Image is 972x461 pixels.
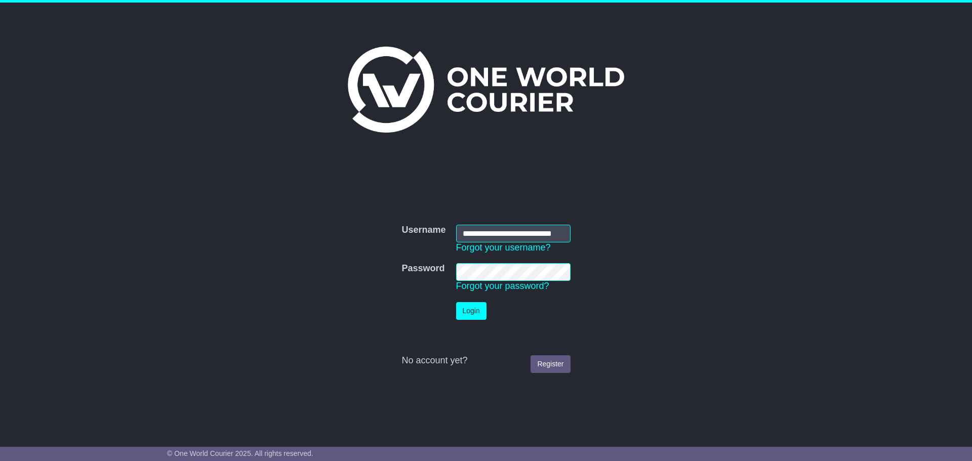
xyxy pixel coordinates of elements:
a: Register [531,355,570,373]
a: Forgot your username? [456,242,551,253]
div: No account yet? [401,355,570,366]
span: © One World Courier 2025. All rights reserved. [167,449,313,457]
a: Forgot your password? [456,281,549,291]
label: Password [401,263,444,274]
label: Username [401,225,445,236]
img: One World [348,47,624,133]
button: Login [456,302,487,320]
